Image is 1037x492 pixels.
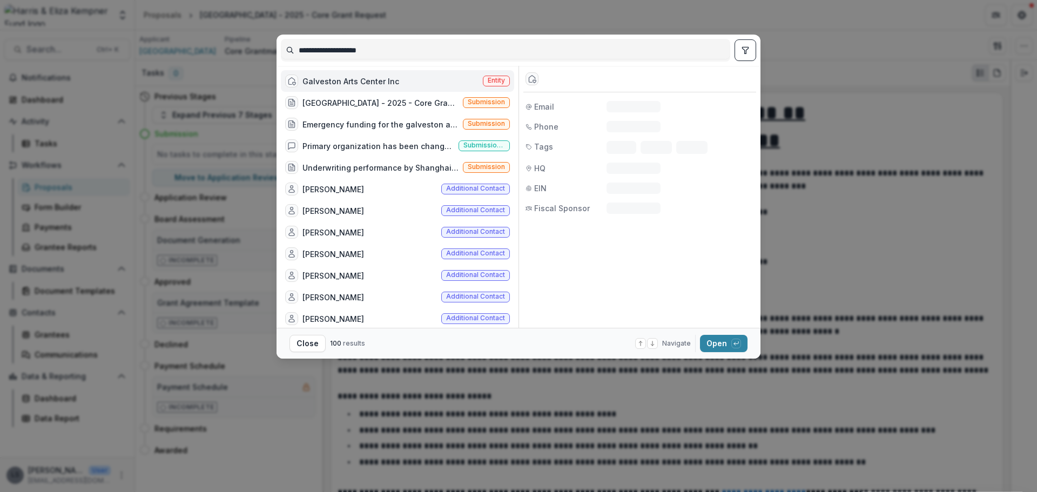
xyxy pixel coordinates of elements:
[488,77,505,84] span: Entity
[534,121,558,132] span: Phone
[302,205,364,217] div: [PERSON_NAME]
[446,185,505,192] span: Additional contact
[302,313,364,325] div: [PERSON_NAME]
[446,250,505,257] span: Additional contact
[289,335,326,352] button: Close
[468,98,505,106] span: Submission
[446,228,505,235] span: Additional contact
[302,76,399,87] div: Galveston Arts Center Inc
[463,141,505,149] span: Submission comment
[446,206,505,214] span: Additional contact
[302,97,459,109] div: [GEOGRAPHIC_DATA] - 2025 - Core Grant Request
[330,339,341,347] span: 100
[735,39,756,61] button: toggle filters
[302,119,459,130] div: Emergency funding for the galveston arts center (86-88)
[302,248,364,260] div: [PERSON_NAME]
[446,271,505,279] span: Additional contact
[468,120,505,127] span: Submission
[343,339,365,347] span: results
[534,101,554,112] span: Email
[534,183,547,194] span: EIN
[302,140,454,152] div: Primary organization has been changed to '[GEOGRAPHIC_DATA]'.
[302,292,364,303] div: [PERSON_NAME]
[302,162,459,173] div: Underwriting performance by Shanghai Quartet to Galveston citizens at [GEOGRAPHIC_DATA]
[468,163,505,171] span: Submission
[534,203,590,214] span: Fiscal Sponsor
[662,339,691,348] span: Navigate
[302,227,364,238] div: [PERSON_NAME]
[446,293,505,300] span: Additional contact
[446,314,505,322] span: Additional contact
[534,163,546,174] span: HQ
[302,184,364,195] div: [PERSON_NAME]
[700,335,748,352] button: Open
[534,141,553,152] span: Tags
[302,270,364,281] div: [PERSON_NAME]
